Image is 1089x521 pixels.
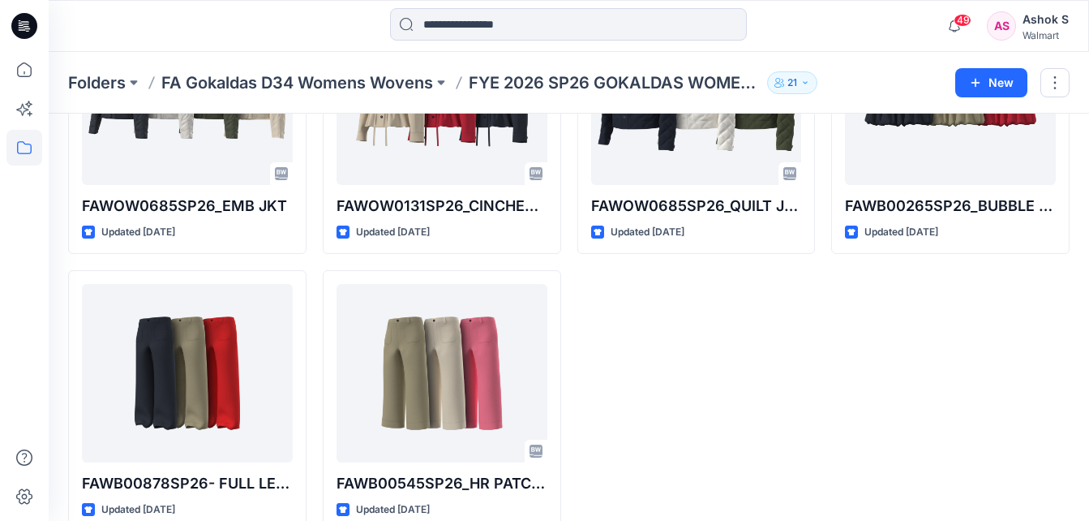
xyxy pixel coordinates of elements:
button: 21 [767,71,817,94]
p: FAWB00265SP26_BUBBLE SKIRT [845,195,1056,217]
div: Walmart [1023,29,1069,41]
a: FAWB00545SP26_HR PATCH POCKET CROPPED WIDE LEG [337,284,547,463]
p: 21 [787,74,797,92]
p: FAWB00545SP26_HR PATCH POCKET CROPPED WIDE LEG [337,472,547,495]
span: 49 [954,14,971,27]
p: FYE 2026 SP26 GOKALDAS WOMENS WOVEN [469,71,761,94]
a: FA Gokaldas D34 Womens Wovens [161,71,433,94]
div: Ashok S [1023,10,1069,29]
p: Updated [DATE] [864,224,938,241]
button: New [955,68,1027,97]
p: Updated [DATE] [101,502,175,519]
a: FAWB00878SP26- FULL LENGTH PATCH POCKET WIDE LEG [82,284,293,463]
p: Updated [DATE] [356,502,430,519]
div: AS [987,11,1016,41]
p: FAWB00878SP26- FULL LENGTH PATCH POCKET WIDE LEG [82,472,293,495]
p: Updated [DATE] [611,224,684,241]
p: Updated [DATE] [356,224,430,241]
a: Folders [68,71,126,94]
p: FAWOW0685SP26_QUILT JKT [591,195,802,217]
p: FAWOW0131SP26_CINCHED PARACHUTE JACKET [337,195,547,217]
p: Updated [DATE] [101,224,175,241]
p: FAWOW0685SP26_EMB JKT [82,195,293,217]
